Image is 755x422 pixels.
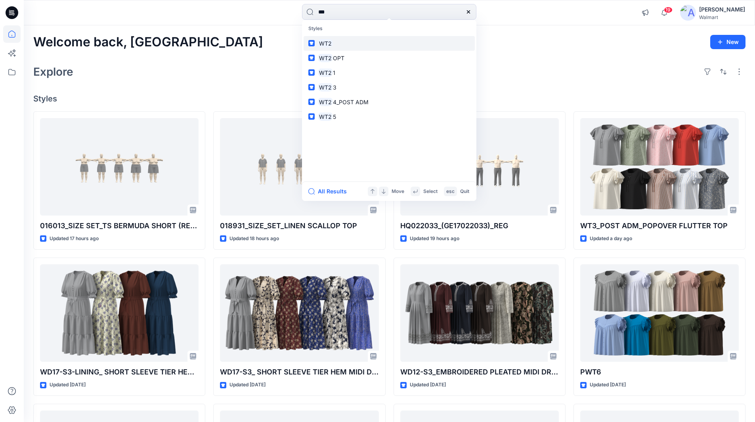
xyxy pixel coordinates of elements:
[40,367,199,378] p: WD17-S3-LINING_ SHORT SLEEVE TIER HEM MIDI DRESS
[446,187,455,196] p: esc
[50,381,86,389] p: Updated [DATE]
[400,264,559,362] a: WD12-S3_EMBROIDERED PLEATED MIDI DRESS
[40,264,199,362] a: WD17-S3-LINING_ SHORT SLEEVE TIER HEM MIDI DRESS
[318,112,333,121] mark: WT2
[33,35,263,50] h2: Welcome back, [GEOGRAPHIC_DATA]
[400,220,559,231] p: HQ022033_(GE17022033)_REG
[423,187,438,196] p: Select
[304,21,475,36] p: Styles
[333,99,369,105] span: 4_POST ADM
[580,118,739,216] a: WT3_POST ADM_POPOVER FLUTTER TOP
[40,118,199,216] a: 016013_SIZE SET_TS BERMUDA SHORT (REFINED LINEN SHORT)
[308,187,352,196] button: All Results
[50,235,99,243] p: Updated 17 hours ago
[304,65,475,80] a: WT21
[40,220,199,231] p: 016013_SIZE SET_TS BERMUDA SHORT (REFINED LINEN SHORT)
[318,83,333,92] mark: WT2
[318,97,333,107] mark: WT2
[333,69,335,76] span: 1
[304,80,475,95] a: WT23
[400,118,559,216] a: HQ022033_(GE17022033)_REG
[304,109,475,124] a: WT25
[220,118,378,216] a: 018931_SIZE_SET_LINEN SCALLOP TOP
[590,235,632,243] p: Updated a day ago
[460,187,469,196] p: Quit
[580,367,739,378] p: PWT6
[333,113,336,120] span: 5
[304,51,475,65] a: WT2OPT
[410,381,446,389] p: Updated [DATE]
[318,68,333,77] mark: WT2
[318,53,333,63] mark: WT2
[699,14,745,20] div: Walmart
[400,367,559,378] p: WD12-S3_EMBROIDERED PLEATED MIDI DRESS
[392,187,404,196] p: Move
[318,39,333,48] mark: WT2
[220,220,378,231] p: 018931_SIZE_SET_LINEN SCALLOP TOP
[710,35,745,49] button: New
[229,235,279,243] p: Updated 18 hours ago
[410,235,459,243] p: Updated 19 hours ago
[680,5,696,21] img: avatar
[664,7,673,13] span: 19
[699,5,745,14] div: [PERSON_NAME]
[220,264,378,362] a: WD17-S3_ SHORT SLEEVE TIER HEM MIDI DRESS
[333,84,336,91] span: 3
[33,94,745,103] h4: Styles
[590,381,626,389] p: Updated [DATE]
[304,95,475,109] a: WT24_POST ADM
[33,65,73,78] h2: Explore
[580,264,739,362] a: PWT6
[333,55,344,61] span: OPT
[220,367,378,378] p: WD17-S3_ SHORT SLEEVE TIER HEM MIDI DRESS
[580,220,739,231] p: WT3_POST ADM_POPOVER FLUTTER TOP
[229,381,266,389] p: Updated [DATE]
[304,36,475,51] a: WT2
